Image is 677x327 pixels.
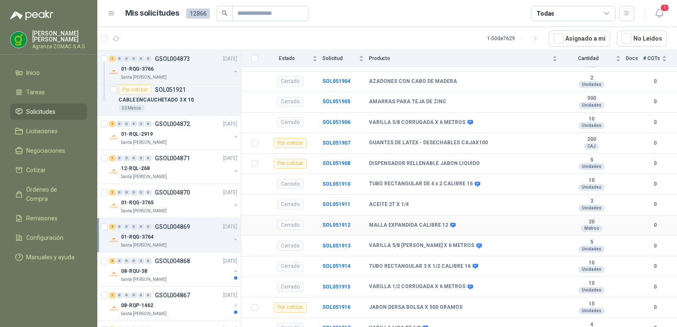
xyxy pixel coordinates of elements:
a: Solicitudes [10,104,87,120]
div: 0 [145,224,151,230]
div: Por cotizar [118,85,151,95]
span: Tareas [26,88,45,97]
p: CABLE ENCAUCHETADO 3 X 10 [118,96,194,104]
span: Solicitudes [26,107,55,116]
p: GSOL004872 [155,121,190,127]
div: Unidades [578,246,605,253]
b: 0 [643,303,667,311]
img: Company Logo [109,269,119,280]
div: Por cotizar [274,302,307,313]
a: 1 0 0 0 0 0 GSOL004871[DATE] Company Logo12-RQL-268Santa [PERSON_NAME] [109,153,239,180]
a: SOL051907 [322,140,350,146]
th: Producto [369,50,562,67]
div: 0 [124,258,130,264]
div: 0 [138,224,144,230]
div: 0 [131,155,137,161]
div: 0 [116,258,123,264]
button: 1 [652,6,667,21]
b: JABON DERSA BOLSA X 500 GRAMOS [369,304,462,311]
a: SOL051915 [322,284,350,290]
b: SOL051908 [322,160,350,166]
div: Unidades [578,205,605,212]
span: search [222,10,228,16]
img: Company Logo [109,304,119,314]
img: Company Logo [109,67,119,77]
div: 0 [116,121,123,127]
a: 1 0 0 0 0 0 GSOL004872[DATE] Company Logo01-RQL-2919Santa [PERSON_NAME] [109,119,239,146]
h1: Mis solicitudes [125,7,179,19]
div: Metros [581,225,603,232]
b: 10 [562,280,621,287]
p: GSOL004870 [155,190,190,195]
b: 0 [643,283,667,291]
div: 4 [109,224,116,230]
b: VARILLA 5/8 CORRUGADA X 6 METROS [369,119,465,126]
b: DISPENSADOR RELLENABLE JABON LIQUIDO [369,160,480,167]
div: 0 [116,292,123,298]
div: Unidades [578,81,605,88]
div: Por cotizar [274,138,307,148]
b: VARILLA 1/2 CORRUGADA X 6 METROS [369,283,465,290]
b: SOL051916 [322,304,350,310]
a: 4 0 0 0 0 0 GSOL004869[DATE] Company Logo01-RQG-3764Santa [PERSON_NAME] [109,222,239,249]
a: 1 0 0 0 0 0 GSOL004867[DATE] Company Logo08-RQP-1462Santa [PERSON_NAME] [109,290,239,317]
a: 1 0 0 0 0 0 GSOL004873[DATE] Company Logo01-RQG-3766Santa [PERSON_NAME] [109,54,239,81]
a: SOL051911 [322,201,350,207]
b: ACEITE 2T X 1/4 [369,201,409,208]
span: 1 [660,4,669,12]
th: Estado [263,50,322,67]
div: 0 [124,292,130,298]
p: 08-RQU-38 [121,267,147,275]
b: GUANTES DE LATEX - DESECHABLES CAJAX100 [369,140,488,146]
p: [DATE] [223,291,237,300]
b: 0 [643,159,667,168]
div: Cerrado [277,241,303,251]
b: 0 [643,242,667,250]
p: Santa [PERSON_NAME] [121,208,167,214]
a: SOL051913 [322,243,350,249]
b: TUBO RECTANGULAR 3 X 1/2 CALIBRE 16 [369,263,471,270]
div: 0 [131,56,137,62]
span: Solicitud [322,55,357,61]
span: 12866 [186,8,210,19]
img: Company Logo [11,32,27,48]
div: 0 [145,292,151,298]
p: Santa [PERSON_NAME] [121,139,167,146]
b: SOL051914 [322,263,350,269]
div: 0 [145,190,151,195]
div: 0 [138,292,144,298]
th: Cantidad [562,50,626,67]
p: 12-RQL-268 [121,165,150,173]
div: Cerrado [277,179,303,189]
div: 0 [131,121,137,127]
div: Unidades [578,184,605,191]
p: [PERSON_NAME] [PERSON_NAME] [32,30,87,42]
b: SOL051910 [322,181,350,187]
b: 0 [643,118,667,126]
div: Unidades [578,163,605,170]
span: Órdenes de Compra [26,185,79,203]
span: Negociaciones [26,146,65,155]
b: 10 [562,260,621,267]
b: 5 [562,157,621,164]
b: 15 [562,301,621,308]
b: 0 [643,77,667,85]
div: Cerrado [277,97,303,107]
div: Unidades [578,308,605,314]
div: 0 [145,155,151,161]
b: SOL051912 [322,222,350,228]
p: 01-RQG-3764 [121,233,154,241]
div: 1 [109,121,116,127]
div: 0 [138,56,144,62]
b: SOL051906 [322,119,350,125]
p: SOL051921 [155,87,186,93]
a: SOL051905 [322,99,350,104]
div: 0 [138,258,144,264]
img: Company Logo [109,201,119,211]
div: 0 [145,56,151,62]
p: GSOL004869 [155,224,190,230]
div: 1 [109,292,116,298]
b: 20 [562,219,621,225]
div: 0 [131,292,137,298]
b: 0 [643,201,667,209]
